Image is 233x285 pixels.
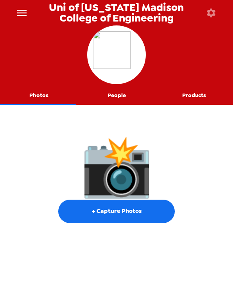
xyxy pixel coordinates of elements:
img: org logo [93,31,140,78]
button: + Capture Photos [58,200,175,223]
button: People [78,86,156,105]
button: Products [155,86,233,105]
span: Uni of [US_STATE] Madison College of Engineering [34,2,198,23]
span: cameraIcon [80,137,153,196]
